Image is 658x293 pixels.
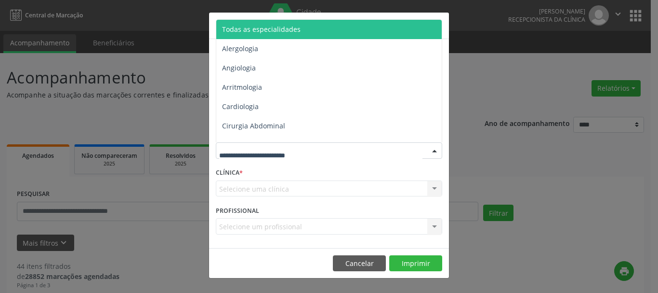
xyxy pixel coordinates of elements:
span: Angiologia [222,63,256,72]
button: Imprimir [389,255,442,272]
span: Todas as especialidades [222,25,301,34]
span: Arritmologia [222,83,262,92]
h5: Relatório de agendamentos [216,19,326,32]
button: Cancelar [333,255,386,272]
span: Alergologia [222,44,258,53]
label: PROFISSIONAL [216,203,259,218]
button: Close [430,13,449,36]
label: CLÍNICA [216,166,243,181]
span: Cirurgia Bariatrica [222,140,281,150]
span: Cardiologia [222,102,259,111]
span: Cirurgia Abdominal [222,121,285,130]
